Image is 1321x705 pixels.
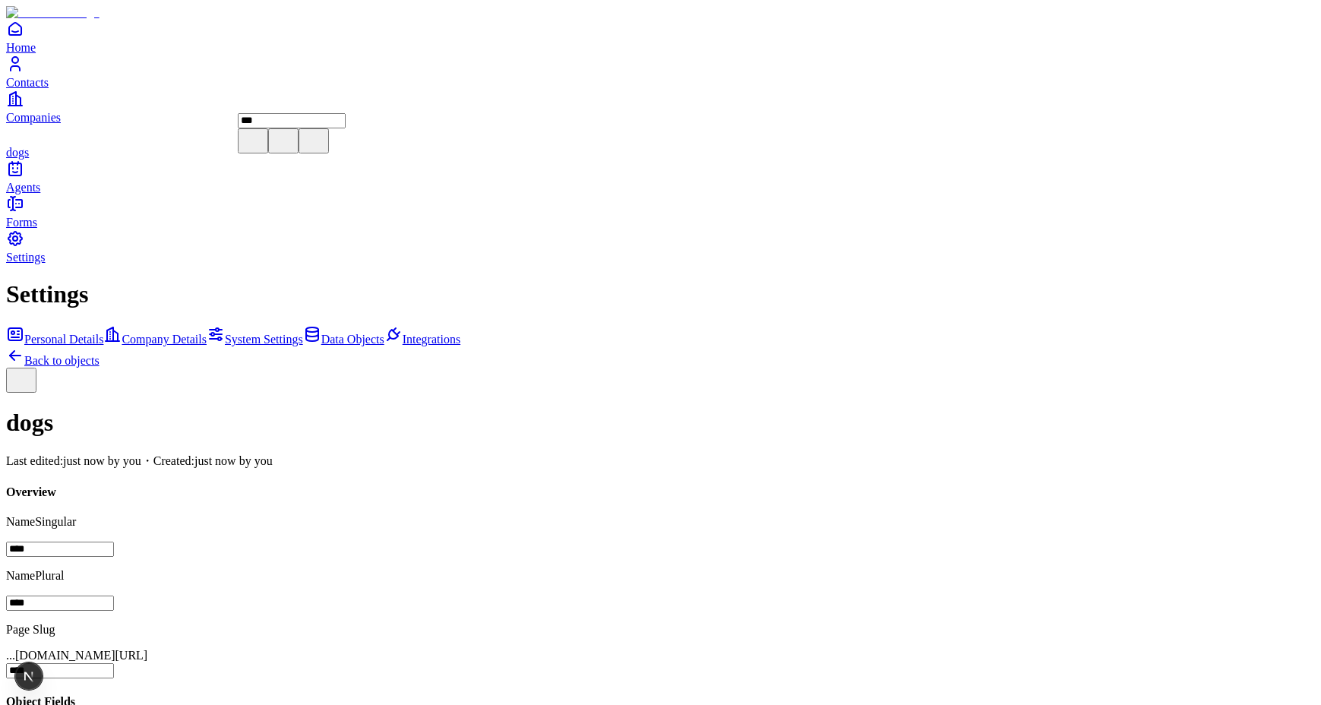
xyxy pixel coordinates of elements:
span: System Settings [225,333,303,346]
a: System Settings [207,333,303,346]
h1: dogs [6,409,1315,437]
a: Companies [6,90,1315,124]
span: Personal Details [24,333,103,346]
span: Contacts [6,76,49,89]
h1: Settings [6,280,1315,308]
a: Settings [6,229,1315,264]
span: Integrations [403,333,460,346]
a: dogs [6,125,1315,159]
a: Agents [6,160,1315,194]
span: Companies [6,111,61,124]
span: dogs [6,146,29,159]
p: Name [6,515,1315,529]
span: Home [6,41,36,54]
span: Singular [35,515,76,528]
a: Back to objects [6,354,100,367]
p: Page Slug [6,623,1315,637]
span: Plural [35,569,64,582]
span: Settings [6,251,46,264]
a: Company Details [103,333,207,346]
span: Data Objects [321,333,384,346]
span: Company Details [122,333,207,346]
a: Integrations [384,333,460,346]
span: Agents [6,181,40,194]
a: Home [6,20,1315,54]
a: Data Objects [303,333,384,346]
a: Personal Details [6,333,103,346]
p: Last edited: just now by you ・Created: just now by you [6,454,1315,469]
img: Item Brain Logo [6,6,100,20]
a: Contacts [6,55,1315,89]
p: Name [6,569,1315,583]
span: Forms [6,216,37,229]
a: Forms [6,194,1315,229]
div: ...[DOMAIN_NAME][URL] [6,649,1315,662]
h4: Overview [6,485,1315,499]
